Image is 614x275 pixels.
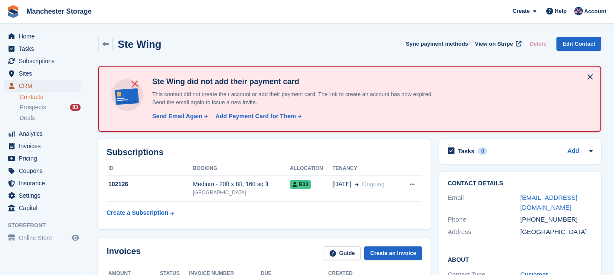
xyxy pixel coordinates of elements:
h2: Tasks [458,147,475,155]
div: Address [448,227,520,237]
div: Email [448,193,520,212]
span: Coupons [19,165,70,177]
span: Help [555,7,567,15]
span: Analytics [19,128,70,140]
a: menu [4,232,81,244]
div: Send Email Again [152,112,203,121]
span: Pricing [19,152,70,164]
span: CRM [19,80,70,92]
a: menu [4,140,81,152]
a: [EMAIL_ADDRESS][DOMAIN_NAME] [520,194,577,211]
div: 102126 [107,180,193,189]
h2: Ste Wing [118,38,161,50]
img: stora-icon-8386f47178a22dfd0bd8f6a31ec36ba5ce8667c1dd55bd0f319d3a0aa187defe.svg [7,5,20,18]
button: Delete [526,37,550,51]
span: Account [584,7,606,16]
div: [PHONE_NUMBER] [520,215,593,225]
span: Ongoing [362,181,385,187]
a: Create an Invoice [364,246,422,260]
p: This contact did not create their account or add their payment card. The link to create an accoun... [149,90,447,107]
img: no-card-linked-e7822e413c904bf8b177c4d89f31251c4716f9871600ec3ca5bfc59e148c83f4.svg [109,77,145,113]
a: Deals [20,114,81,123]
div: 0 [478,147,488,155]
div: Create a Subscription [107,208,168,217]
a: menu [4,80,81,92]
a: menu [4,152,81,164]
h2: Contact Details [448,180,593,187]
span: [DATE] [333,180,351,189]
h2: Subscriptions [107,147,422,157]
span: Prospects [20,103,46,111]
h4: Ste Wing did not add their payment card [149,77,447,87]
div: Add Payment Card for Them [215,112,296,121]
a: Add Payment Card for Them [212,112,302,121]
span: Create [513,7,530,15]
span: Deals [20,114,35,122]
span: Home [19,30,70,42]
a: Edit Contact [556,37,601,51]
span: Online Store [19,232,70,244]
a: Prospects 83 [20,103,81,112]
a: menu [4,30,81,42]
h2: Invoices [107,246,141,260]
span: B33 [290,180,311,189]
th: Booking [193,162,290,176]
div: Phone [448,215,520,225]
span: Insurance [19,177,70,189]
a: menu [4,202,81,214]
span: Invoices [19,140,70,152]
span: Sites [19,67,70,79]
button: Sync payment methods [406,37,468,51]
a: Add [568,146,579,156]
span: Capital [19,202,70,214]
div: [GEOGRAPHIC_DATA] [520,227,593,237]
span: View on Stripe [475,40,513,48]
a: menu [4,177,81,189]
a: menu [4,43,81,55]
a: menu [4,55,81,67]
span: Subscriptions [19,55,70,67]
div: 83 [70,104,81,111]
a: Guide [324,246,361,260]
h2: About [448,255,593,263]
a: Preview store [70,233,81,243]
a: Create a Subscription [107,205,174,221]
a: Manchester Storage [23,4,95,18]
a: Contacts [20,93,81,101]
a: menu [4,190,81,202]
th: Tenancy [333,162,400,176]
a: menu [4,128,81,140]
th: ID [107,162,193,176]
div: Medium - 20ft x 8ft, 160 sq ft [193,180,290,189]
a: View on Stripe [472,37,523,51]
span: Settings [19,190,70,202]
div: [GEOGRAPHIC_DATA] [193,189,290,196]
span: Tasks [19,43,70,55]
a: menu [4,165,81,177]
span: Storefront [8,221,85,230]
th: Allocation [290,162,333,176]
a: menu [4,67,81,79]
